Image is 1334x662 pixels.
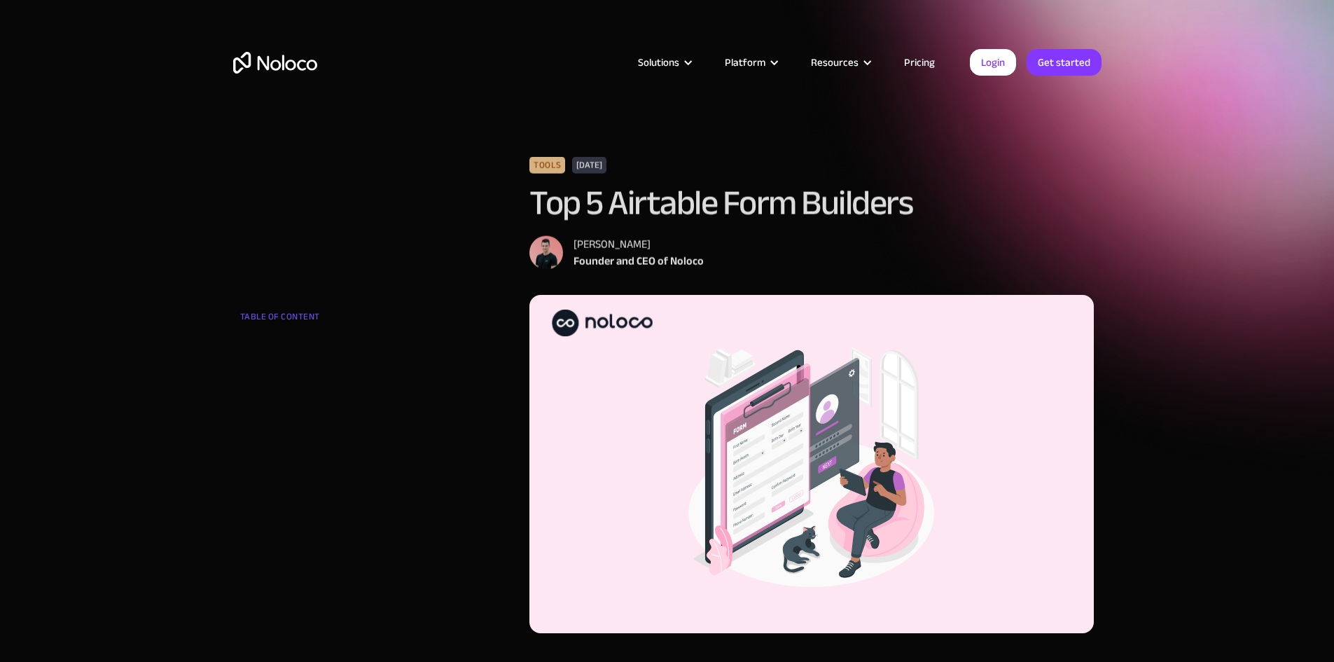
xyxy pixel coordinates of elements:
div: Tools [529,157,565,174]
div: [PERSON_NAME] [574,236,704,253]
div: [DATE] [572,157,606,174]
a: Pricing [887,53,952,71]
a: Get started [1027,49,1102,76]
div: Founder and CEO of Noloco [574,253,704,270]
div: Resources [811,53,859,71]
div: TABLE OF CONTENT [240,306,410,334]
a: Login [970,49,1016,76]
h1: Top 5 Airtable Form Builders [529,184,1095,222]
div: Platform [725,53,765,71]
div: Resources [793,53,887,71]
div: Solutions [620,53,707,71]
div: Solutions [638,53,679,71]
a: home [233,52,317,74]
div: Platform [707,53,793,71]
